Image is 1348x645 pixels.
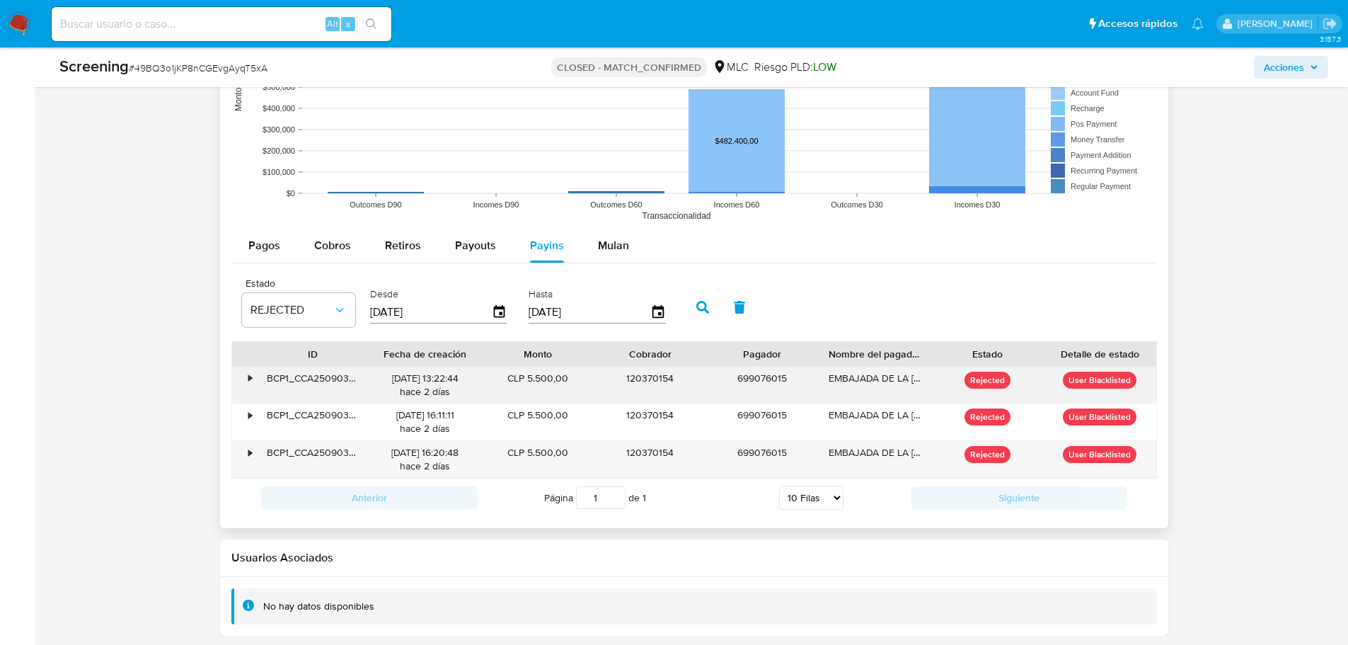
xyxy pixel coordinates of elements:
p: nicolas.tyrkiel@mercadolibre.com [1238,17,1318,30]
span: LOW [813,59,836,75]
button: Acciones [1254,56,1328,79]
span: Accesos rápidos [1098,16,1177,31]
h2: Usuarios Asociados [231,551,1157,565]
span: Alt [327,17,338,30]
span: s [346,17,350,30]
button: search-icon [357,14,386,34]
span: # 49BQ3o1jKP8nCGEvgAyqT5xA [129,61,267,75]
b: Screening [59,55,129,77]
span: Riesgo PLD: [754,59,836,75]
a: Notificaciones [1192,18,1204,30]
span: 3.157.3 [1320,33,1341,45]
input: Buscar usuario o caso... [52,15,391,33]
span: Acciones [1264,56,1304,79]
div: MLC [713,59,749,75]
p: CLOSED - MATCH_CONFIRMED [551,57,707,77]
a: Salir [1323,16,1337,31]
